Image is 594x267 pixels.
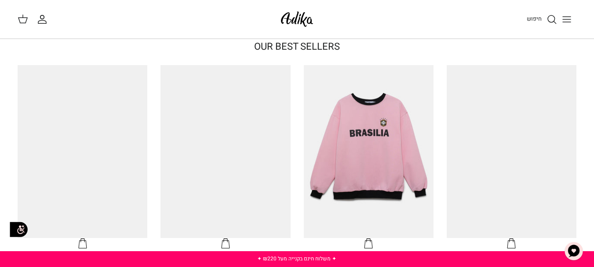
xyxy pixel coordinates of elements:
[278,9,316,29] img: Adika IL
[160,65,290,249] a: מכנסי טרנינג City strolls
[257,255,336,263] a: ✦ משלוח חינם בקנייה מעל ₪220 ✦
[527,14,557,25] a: חיפוש
[557,10,576,29] button: Toggle menu
[37,14,51,25] a: החשבון שלי
[7,217,31,241] img: accessibility_icon02.svg
[254,40,340,54] a: OUR BEST SELLERS
[18,65,147,249] a: סווטשירט City Strolls אוברסייז
[561,238,587,264] button: צ'אט
[304,65,434,249] a: סווטשירט Brazilian Kid
[527,15,542,23] span: חיפוש
[447,65,576,249] a: ג׳ינס All Or Nothing קריס-קרוס | BOYFRIEND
